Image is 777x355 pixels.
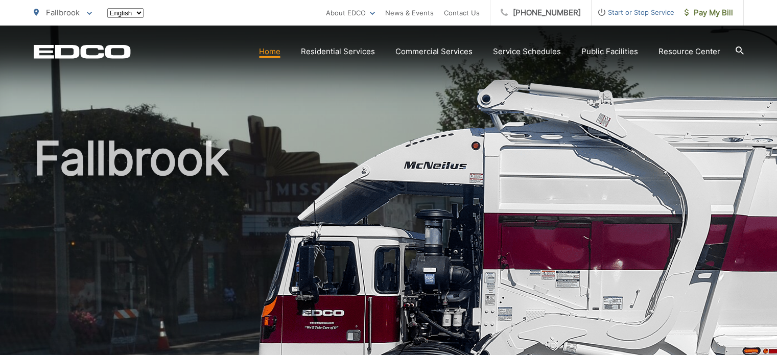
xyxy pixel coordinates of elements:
[444,7,480,19] a: Contact Us
[395,45,473,58] a: Commercial Services
[685,7,733,19] span: Pay My Bill
[326,7,375,19] a: About EDCO
[493,45,561,58] a: Service Schedules
[46,8,80,17] span: Fallbrook
[385,7,434,19] a: News & Events
[301,45,375,58] a: Residential Services
[34,44,131,59] a: EDCD logo. Return to the homepage.
[259,45,280,58] a: Home
[581,45,638,58] a: Public Facilities
[107,8,144,18] select: Select a language
[658,45,720,58] a: Resource Center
